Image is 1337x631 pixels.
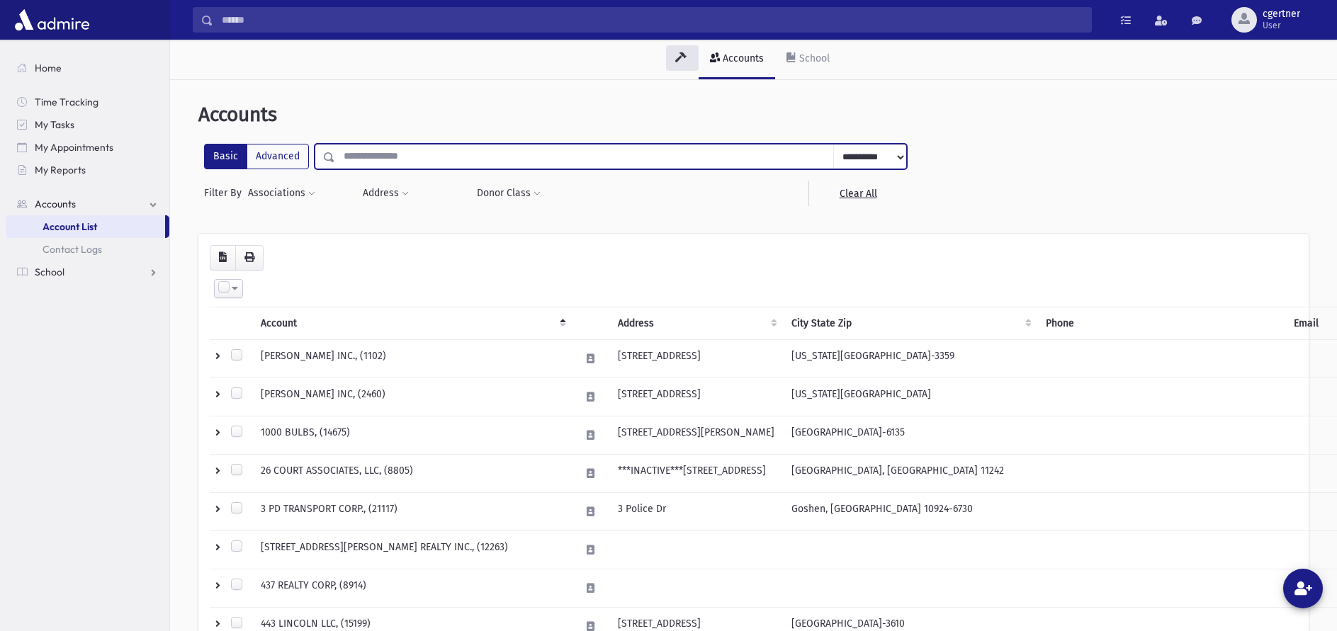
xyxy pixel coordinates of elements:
div: School [796,52,830,64]
td: Goshen, [GEOGRAPHIC_DATA] 10924-6730 [783,492,1037,530]
td: 3 Police Dr [609,492,783,530]
button: CSV [210,245,236,271]
td: 437 REALTY CORP, (8914) [252,569,572,607]
th: Address : activate to sort column ascending [609,307,783,339]
span: My Appointments [35,141,113,154]
td: [STREET_ADDRESS] [609,339,783,377]
a: School [6,261,169,283]
span: Home [35,62,62,74]
td: [PERSON_NAME] INC., (1102) [252,339,572,377]
span: School [35,266,64,278]
span: User [1263,20,1300,31]
a: My Tasks [6,113,169,136]
td: [STREET_ADDRESS][PERSON_NAME] REALTY INC., (12263) [252,530,572,569]
a: School [775,40,841,79]
span: Contact Logs [43,243,102,256]
a: Account List [6,215,165,238]
span: My Tasks [35,118,74,131]
span: Accounts [35,198,76,210]
td: [STREET_ADDRESS] [609,377,783,416]
th: Phone [1037,307,1285,339]
button: Donor Class [476,181,541,206]
td: ***INACTIVE***[STREET_ADDRESS] [609,454,783,492]
a: Time Tracking [6,91,169,113]
td: [GEOGRAPHIC_DATA], [GEOGRAPHIC_DATA] 11242 [783,454,1037,492]
td: [STREET_ADDRESS][PERSON_NAME] [609,416,783,454]
a: Contact Logs [6,238,169,261]
a: Home [6,57,169,79]
button: Print [235,245,264,271]
span: Time Tracking [35,96,98,108]
span: Filter By [204,186,247,200]
span: My Reports [35,164,86,176]
span: cgertner [1263,8,1300,20]
input: Search [213,7,1091,33]
td: 26 COURT ASSOCIATES, LLC, (8805) [252,454,572,492]
td: [US_STATE][GEOGRAPHIC_DATA]-3359 [783,339,1037,377]
a: Accounts [699,40,775,79]
td: [US_STATE][GEOGRAPHIC_DATA] [783,377,1037,416]
button: Address [362,181,410,206]
label: Advanced [247,144,309,169]
a: Accounts [6,193,169,215]
span: Account List [43,220,97,233]
label: Basic [204,144,247,169]
img: AdmirePro [11,6,93,34]
a: Clear All [808,181,907,206]
td: 1000 BULBS, (14675) [252,416,572,454]
td: [PERSON_NAME] INC, (2460) [252,377,572,416]
th: Account: activate to sort column descending [252,307,572,339]
div: FilterModes [204,144,309,169]
td: 3 PD TRANSPORT CORP., (21117) [252,492,572,530]
a: My Appointments [6,136,169,159]
button: Associations [247,181,316,206]
td: [GEOGRAPHIC_DATA]-6135 [783,416,1037,454]
span: Accounts [198,103,277,126]
th: City State Zip : activate to sort column ascending [783,307,1037,339]
div: Accounts [720,52,764,64]
a: My Reports [6,159,169,181]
